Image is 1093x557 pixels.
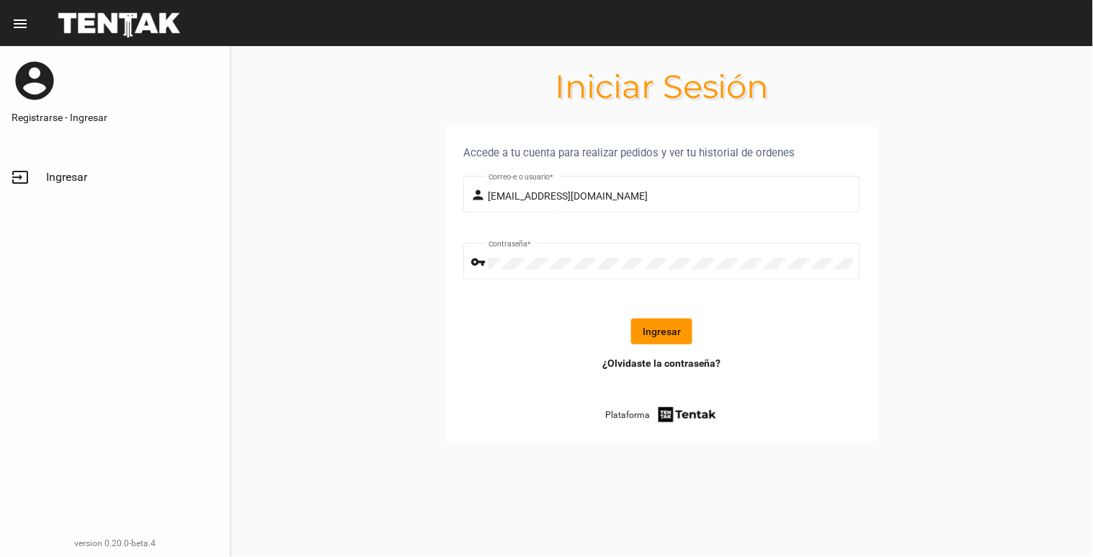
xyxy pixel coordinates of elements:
span: Ingresar [46,170,87,184]
div: version 0.20.0-beta.4 [12,536,218,551]
h1: Iniciar Sesión [231,75,1093,98]
img: tentak-firm.png [656,405,718,424]
mat-icon: person [471,187,488,204]
mat-icon: vpn_key [471,254,488,271]
span: Plataforma [605,408,650,422]
button: Ingresar [631,318,692,344]
a: Plataforma [605,405,718,424]
mat-icon: input [12,169,29,186]
a: Registrarse - Ingresar [12,110,218,125]
mat-icon: account_circle [12,58,58,104]
div: Accede a tu cuenta para realizar pedidos y ver tu historial de ordenes [463,144,860,161]
a: ¿Olvidaste la contraseña? [602,356,721,370]
mat-icon: menu [12,15,29,32]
